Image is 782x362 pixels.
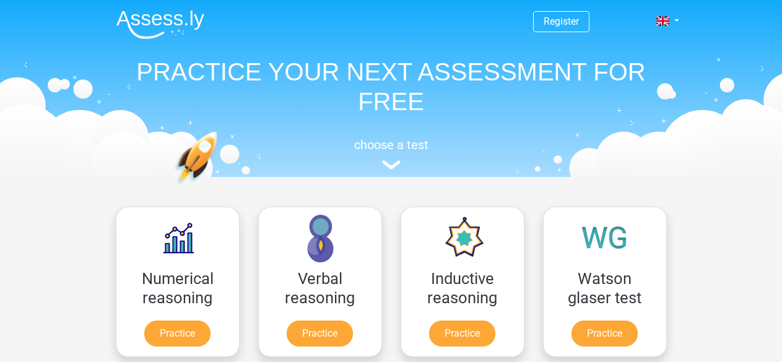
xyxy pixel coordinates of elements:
[106,137,676,152] h5: choose a test
[106,137,676,170] a: choose a test
[116,10,204,39] img: Assessly
[144,321,211,347] a: Practice
[106,57,676,116] h1: PRACTICE YOUR NEXT ASSESSMENT FOR FREE
[287,321,353,347] a: Practice
[429,321,495,347] a: Practice
[571,321,638,347] a: Practice
[175,131,266,243] img: practice
[382,160,401,170] img: assessment
[544,15,579,27] a: Register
